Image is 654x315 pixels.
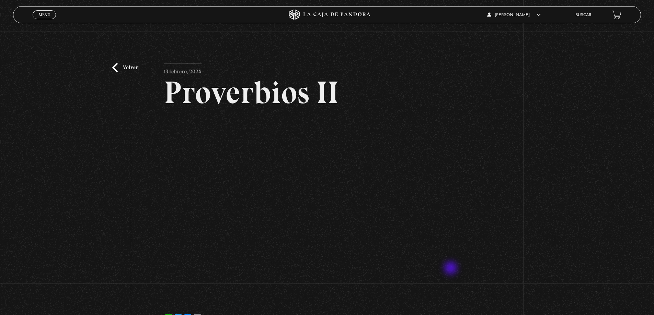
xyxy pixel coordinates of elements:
a: Buscar [575,13,592,17]
h2: Proverbios II [164,77,490,108]
span: [PERSON_NAME] [487,13,541,17]
p: 13 febrero, 2024 [164,63,202,77]
a: View your shopping cart [612,10,621,20]
a: Volver [112,63,138,72]
span: Menu [39,13,50,17]
span: Cerrar [36,19,53,23]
